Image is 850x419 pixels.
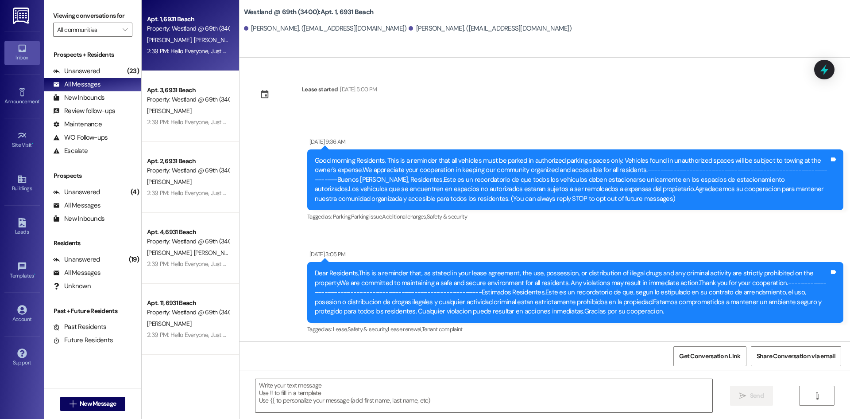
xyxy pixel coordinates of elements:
[4,346,40,370] a: Support
[302,85,338,94] div: Lease started
[147,227,229,237] div: Apt. 4, 6931 Beach
[4,128,40,152] a: Site Visit •
[338,85,377,94] div: [DATE] 5:00 PM
[53,67,100,76] div: Unanswered
[307,137,346,146] div: [DATE] 9:36 AM
[13,8,31,24] img: ResiDesk Logo
[70,400,76,407] i: 
[4,302,40,326] a: Account
[53,255,100,264] div: Unanswered
[193,36,238,44] span: [PERSON_NAME]
[147,86,229,95] div: Apt. 3, 6931 Beach
[382,213,427,220] span: Additional charges ,
[388,325,422,333] span: Lease renewal ,
[147,95,229,104] div: Property: Westland @ 69th (3400)
[315,156,829,204] div: Good morning Residents, This is a reminder that all vehicles must be parked in authorized parking...
[53,282,91,291] div: Unknown
[53,214,104,223] div: New Inbounds
[128,185,141,199] div: (4)
[53,133,108,142] div: WO Follow-ups
[53,268,100,278] div: All Messages
[147,166,229,175] div: Property: Westland @ 69th (3400)
[53,322,107,332] div: Past Residents
[679,352,740,361] span: Get Conversation Link
[730,386,773,406] button: Send
[307,250,346,259] div: [DATE] 3:05 PM
[147,178,191,186] span: [PERSON_NAME]
[53,106,115,116] div: Review follow-ups
[44,239,141,248] div: Residents
[44,171,141,180] div: Prospects
[57,23,118,37] input: All communities
[147,237,229,246] div: Property: Westland @ 69th (3400)
[32,141,33,147] span: •
[147,249,194,257] span: [PERSON_NAME]
[147,157,229,166] div: Apt. 2, 6931 Beach
[409,24,572,33] div: [PERSON_NAME]. ([EMAIL_ADDRESS][DOMAIN_NAME])
[4,172,40,196] a: Buildings
[427,213,467,220] span: Safety & security
[244,8,373,17] b: Westland @ 69th (3400): Apt. 1, 6931 Beach
[244,24,407,33] div: [PERSON_NAME]. ([EMAIL_ADDRESS][DOMAIN_NAME])
[53,336,113,345] div: Future Residents
[60,397,126,411] button: New Message
[147,15,229,24] div: Apt. 1, 6931 Beach
[147,107,191,115] span: [PERSON_NAME]
[127,253,141,266] div: (19)
[348,325,388,333] span: Safety & security ,
[757,352,835,361] span: Share Conversation via email
[34,271,35,278] span: •
[739,392,746,399] i: 
[53,146,88,156] div: Escalate
[44,50,141,59] div: Prospects + Residents
[673,346,746,366] button: Get Conversation Link
[53,120,102,129] div: Maintenance
[4,215,40,239] a: Leads
[4,259,40,283] a: Templates •
[351,213,382,220] span: Parking issue ,
[53,93,104,102] div: New Inbounds
[333,325,348,333] span: Lease ,
[333,213,351,220] span: Parking ,
[147,298,229,308] div: Apt. 11, 6931 Beach
[422,325,463,333] span: Tenant complaint
[53,9,132,23] label: Viewing conversations for
[147,24,229,33] div: Property: Westland @ 69th (3400)
[315,269,829,316] div: Dear Residents,This is a reminder that, as stated in your lease agreement, the use, possession, o...
[750,391,764,400] span: Send
[53,201,100,210] div: All Messages
[147,308,229,317] div: Property: Westland @ 69th (3400)
[307,323,843,336] div: Tagged as:
[125,64,141,78] div: (23)
[147,320,191,328] span: [PERSON_NAME]
[53,80,100,89] div: All Messages
[751,346,841,366] button: Share Conversation via email
[4,41,40,65] a: Inbox
[307,210,843,223] div: Tagged as:
[80,399,116,408] span: New Message
[193,249,238,257] span: [PERSON_NAME]
[53,188,100,197] div: Unanswered
[814,392,820,399] i: 
[44,306,141,316] div: Past + Future Residents
[39,97,41,103] span: •
[123,26,127,33] i: 
[147,36,194,44] span: [PERSON_NAME]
